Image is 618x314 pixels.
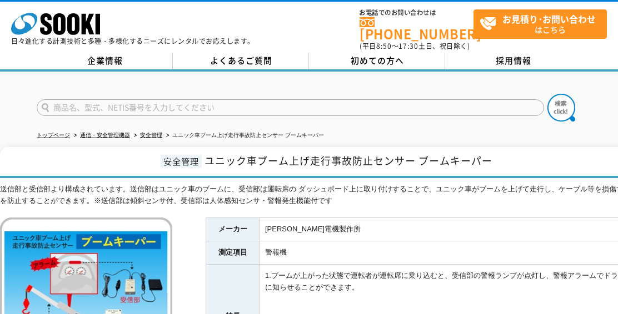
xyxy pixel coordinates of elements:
[502,12,596,26] strong: お見積り･お問い合わせ
[164,130,324,141] li: ユニック車ブーム上げ走行事故防止センサー ブームキーパー
[309,53,445,69] a: 初めての方へ
[474,9,607,39] a: お見積り･お問い合わせはこちら
[140,132,162,138] a: 安全管理
[37,99,544,116] input: 商品名、型式、NETIS番号を入力してください
[205,153,492,168] span: ユニック車ブーム上げ走行事故防止センサー ブームキーパー
[445,53,581,69] a: 採用情報
[206,241,260,265] th: 測定項目
[206,218,260,241] th: メーカー
[398,41,418,51] span: 17:30
[360,41,470,51] span: (平日 ～ 土日、祝日除く)
[37,132,70,138] a: トップページ
[37,53,173,69] a: 企業情報
[376,41,392,51] span: 8:50
[80,132,130,138] a: 通信・安全管理機器
[360,9,474,16] span: お電話でのお問い合わせは
[351,54,404,67] span: 初めての方へ
[480,10,606,38] span: はこちら
[360,17,474,40] a: [PHONE_NUMBER]
[547,94,575,121] img: btn_search.png
[173,53,309,69] a: よくあるご質問
[11,38,255,44] p: 日々進化する計測技術と多種・多様化するニーズにレンタルでお応えします。
[161,155,202,168] span: 安全管理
